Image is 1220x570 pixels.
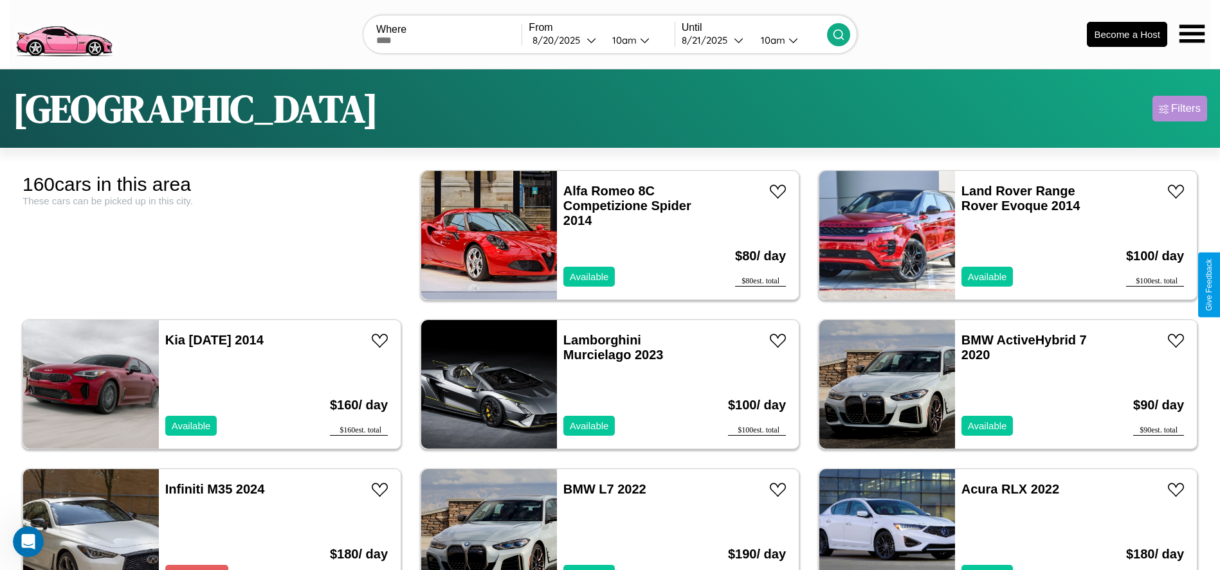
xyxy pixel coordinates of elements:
label: Where [376,24,522,35]
div: 8 / 21 / 2025 [682,34,734,46]
a: Lamborghini Murcielago 2023 [563,333,664,362]
a: BMW L7 2022 [563,482,646,496]
button: Filters [1152,96,1207,121]
label: From [529,22,674,33]
iframe: Intercom live chat [13,526,44,557]
a: Infiniti M35 2024 [165,482,265,496]
div: These cars can be picked up in this city. [23,195,401,206]
div: Give Feedback [1205,259,1214,311]
h3: $ 100 / day [1126,236,1184,276]
h3: $ 80 / day [735,236,786,276]
label: Until [682,22,827,33]
div: 10am [606,34,640,46]
p: Available [172,417,211,434]
a: BMW ActiveHybrid 7 2020 [961,333,1087,362]
div: 10am [754,34,788,46]
a: Land Rover Range Rover Evoque 2014 [961,184,1080,213]
div: $ 160 est. total [330,425,388,436]
a: Kia [DATE] 2014 [165,333,264,347]
p: Available [570,268,609,285]
div: $ 80 est. total [735,276,786,287]
button: 8/20/2025 [529,33,601,47]
h3: $ 100 / day [728,385,786,425]
div: 160 cars in this area [23,174,401,195]
div: $ 100 est. total [1126,276,1184,287]
div: $ 100 est. total [728,425,786,436]
div: $ 90 est. total [1133,425,1184,436]
button: 10am [751,33,827,47]
p: Available [968,417,1007,434]
a: Alfa Romeo 8C Competizione Spider 2014 [563,184,691,227]
button: 10am [602,33,675,47]
h3: $ 160 / day [330,385,388,425]
h1: [GEOGRAPHIC_DATA] [13,82,378,135]
h3: $ 90 / day [1133,385,1184,425]
div: Filters [1171,102,1201,115]
p: Available [570,417,609,434]
a: Acura RLX 2022 [961,482,1059,496]
div: 8 / 20 / 2025 [533,34,587,46]
img: logo [10,6,118,60]
p: Available [968,268,1007,285]
button: Become a Host [1087,22,1167,47]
